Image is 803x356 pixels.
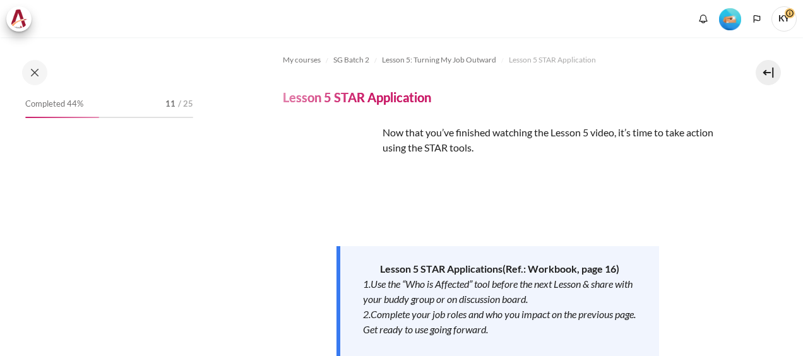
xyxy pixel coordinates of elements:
button: Languages [747,9,766,28]
a: SG Batch 2 [333,52,369,68]
span: SG Batch 2 [333,54,369,66]
span: Now that you’ve finished watching the Lesson 5 video, it’s time to take action using the STAR tools. [383,126,713,153]
strong: Lesson 5 STAR Applications [380,263,503,275]
span: 11 [165,98,175,110]
img: Architeck [10,9,28,28]
strong: ( ) [503,263,619,275]
a: Lesson 5 STAR Application [509,52,596,68]
span: Completed 44% [25,98,83,110]
span: My courses [283,54,321,66]
div: 44% [25,117,99,118]
a: Architeck Architeck [6,6,38,32]
a: Level #2 [714,7,746,30]
nav: Navigation bar [283,50,713,70]
img: df [283,125,378,220]
a: My courses [283,52,321,68]
div: Level #2 [719,7,741,30]
div: 1.Use the “Who is Affected” tool before the next Lesson & share with your buddy group or on discu... [363,276,637,307]
span: KY [771,6,797,32]
div: 2.Complete your job roles and who you impact on the previous page. Get ready to use going forward. [363,307,637,337]
div: Show notification window with no new notifications [694,9,713,28]
span: Lesson 5: Turning My Job Outward [382,54,496,66]
a: Lesson 5: Turning My Job Outward [382,52,496,68]
h4: Lesson 5 STAR Application [283,89,431,105]
img: Level #2 [719,8,741,30]
span: Ref.: Workbook, page 16 [506,263,616,275]
a: User menu [771,6,797,32]
span: / 25 [178,98,193,110]
span: Lesson 5 STAR Application [509,54,596,66]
